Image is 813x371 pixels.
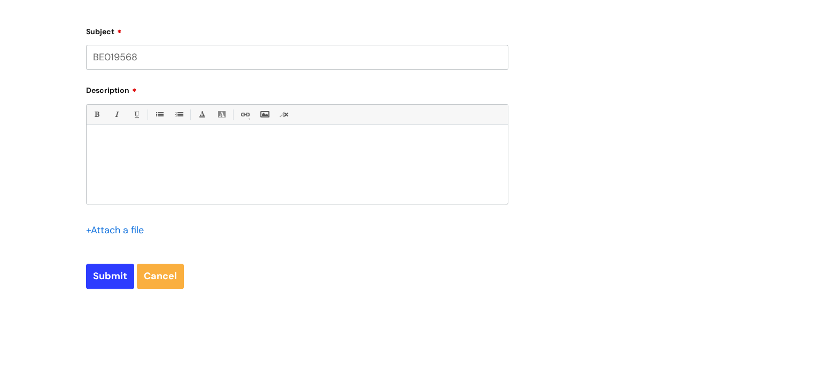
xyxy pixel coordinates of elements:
[277,108,291,121] a: Remove formatting (Ctrl-\)
[137,264,184,288] a: Cancel
[215,108,228,121] a: Back Color
[86,23,508,36] label: Subject
[258,108,271,121] a: Insert Image...
[86,82,508,95] label: Description
[152,108,166,121] a: • Unordered List (Ctrl-Shift-7)
[129,108,143,121] a: Underline(Ctrl-U)
[90,108,103,121] a: Bold (Ctrl-B)
[195,108,208,121] a: Font Color
[86,264,134,288] input: Submit
[238,108,251,121] a: Link
[86,222,150,239] div: Attach a file
[172,108,185,121] a: 1. Ordered List (Ctrl-Shift-8)
[110,108,123,121] a: Italic (Ctrl-I)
